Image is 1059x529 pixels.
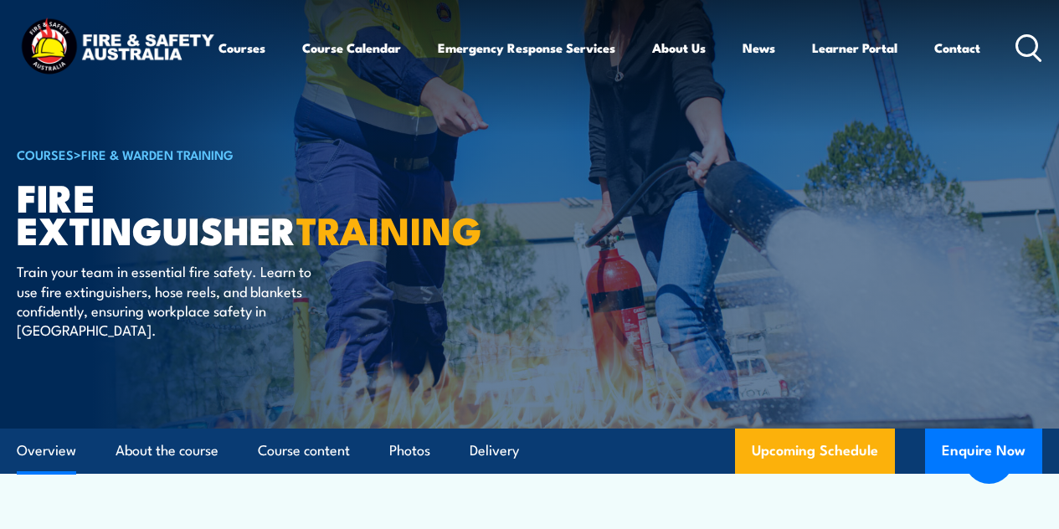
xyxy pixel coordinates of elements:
a: Emergency Response Services [438,28,615,68]
a: Contact [934,28,980,68]
h6: > [17,144,430,164]
a: Courses [218,28,265,68]
a: Fire & Warden Training [81,145,234,163]
strong: TRAINING [296,200,482,258]
a: About the course [116,429,218,473]
p: Train your team in essential fire safety. Learn to use fire extinguishers, hose reels, and blanke... [17,261,322,340]
h1: Fire Extinguisher [17,180,430,245]
a: About Us [652,28,706,68]
a: Upcoming Schedule [735,429,895,474]
button: Enquire Now [925,429,1042,474]
a: COURSES [17,145,74,163]
a: Photos [389,429,430,473]
a: Course Calendar [302,28,401,68]
a: Learner Portal [812,28,897,68]
a: Delivery [470,429,519,473]
a: Course content [258,429,350,473]
a: Overview [17,429,76,473]
a: News [743,28,775,68]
